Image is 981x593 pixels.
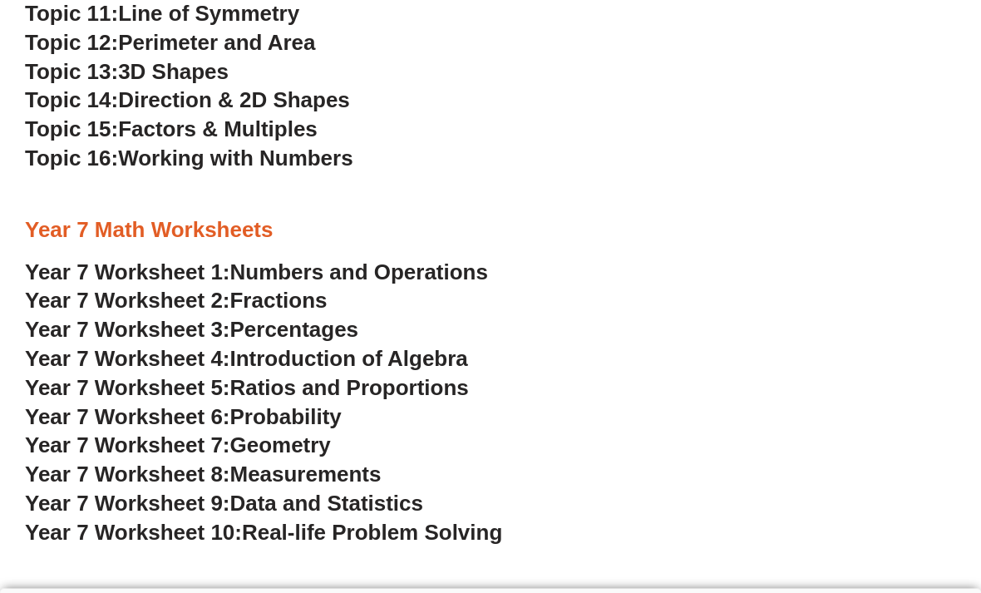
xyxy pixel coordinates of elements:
span: Real-life Problem Solving [242,521,502,546]
span: Year 7 Worksheet 10: [25,521,242,546]
span: Ratios and Proportions [230,376,469,401]
span: 3D Shapes [118,60,229,85]
span: Geometry [230,433,331,458]
span: Measurements [230,462,382,487]
a: Year 7 Worksheet 1:Numbers and Operations [25,260,488,285]
span: Year 7 Worksheet 3: [25,318,230,343]
a: Year 7 Worksheet 8:Measurements [25,462,381,487]
span: Year 7 Worksheet 2: [25,289,230,314]
iframe: Chat Widget [898,513,981,593]
span: Topic 15: [25,117,118,142]
span: Topic 16: [25,146,118,171]
span: Topic 14: [25,88,118,113]
span: Year 7 Worksheet 4: [25,347,230,372]
a: Year 7 Worksheet 9:Data and Statistics [25,492,423,516]
a: Year 7 Worksheet 3:Percentages [25,318,358,343]
a: Topic 15:Factors & Multiples [25,117,318,142]
span: Year 7 Worksheet 9: [25,492,230,516]
span: Probability [230,405,342,430]
span: Factors & Multiples [118,117,318,142]
h3: Year 7 Math Worksheets [25,217,956,245]
span: Year 7 Worksheet 8: [25,462,230,487]
a: Year 7 Worksheet 6:Probability [25,405,342,430]
span: Topic 11: [25,2,118,27]
span: Working with Numbers [118,146,352,171]
a: Topic 11:Line of Symmetry [25,2,299,27]
span: Line of Symmetry [118,2,299,27]
a: Topic 12:Perimeter and Area [25,31,315,56]
span: Year 7 Worksheet 7: [25,433,230,458]
a: Year 7 Worksheet 7:Geometry [25,433,331,458]
a: Year 7 Worksheet 2:Fractions [25,289,327,314]
a: Year 7 Worksheet 5:Ratios and Proportions [25,376,469,401]
span: Year 7 Worksheet 5: [25,376,230,401]
span: Introduction of Algebra [230,347,468,372]
span: Fractions [230,289,328,314]
span: Numbers and Operations [230,260,488,285]
a: Year 7 Worksheet 10:Real-life Problem Solving [25,521,502,546]
span: Percentages [230,318,359,343]
span: Year 7 Worksheet 6: [25,405,230,430]
span: Topic 12: [25,31,118,56]
a: Year 7 Worksheet 4:Introduction of Algebra [25,347,468,372]
span: Year 7 Worksheet 1: [25,260,230,285]
a: Topic 13:3D Shapes [25,60,229,85]
span: Topic 13: [25,60,118,85]
a: Topic 14:Direction & 2D Shapes [25,88,350,113]
span: Perimeter and Area [118,31,315,56]
span: Data and Statistics [230,492,424,516]
a: Topic 16:Working with Numbers [25,146,353,171]
span: Direction & 2D Shapes [118,88,350,113]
